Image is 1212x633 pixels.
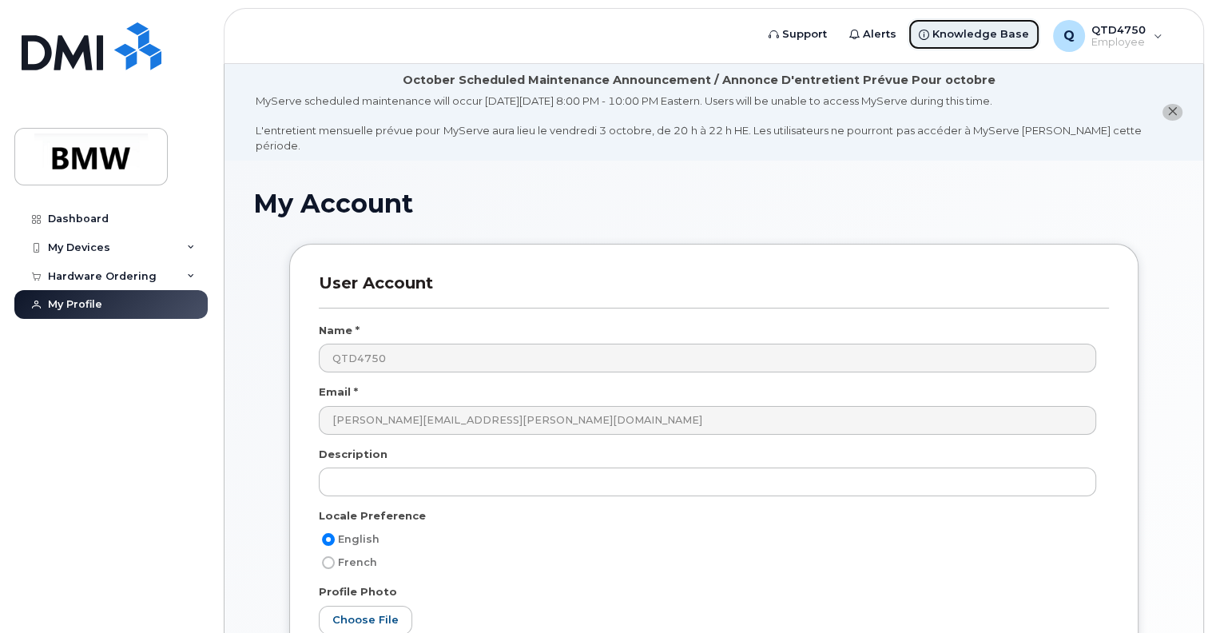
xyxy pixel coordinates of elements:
input: English [322,533,335,546]
div: October Scheduled Maintenance Announcement / Annonce D'entretient Prévue Pour octobre [403,72,995,89]
span: English [338,533,379,545]
input: French [322,556,335,569]
button: close notification [1162,104,1182,121]
label: Email * [319,384,358,400]
span: French [338,556,377,568]
h1: My Account [253,189,1174,217]
div: MyServe scheduled maintenance will occur [DATE][DATE] 8:00 PM - 10:00 PM Eastern. Users will be u... [256,94,1142,153]
h3: User Account [319,273,1109,308]
iframe: Messenger Launcher [1142,563,1200,621]
label: Name * [319,323,360,338]
label: Description [319,447,387,462]
label: Profile Photo [319,584,397,599]
label: Locale Preference [319,508,426,524]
